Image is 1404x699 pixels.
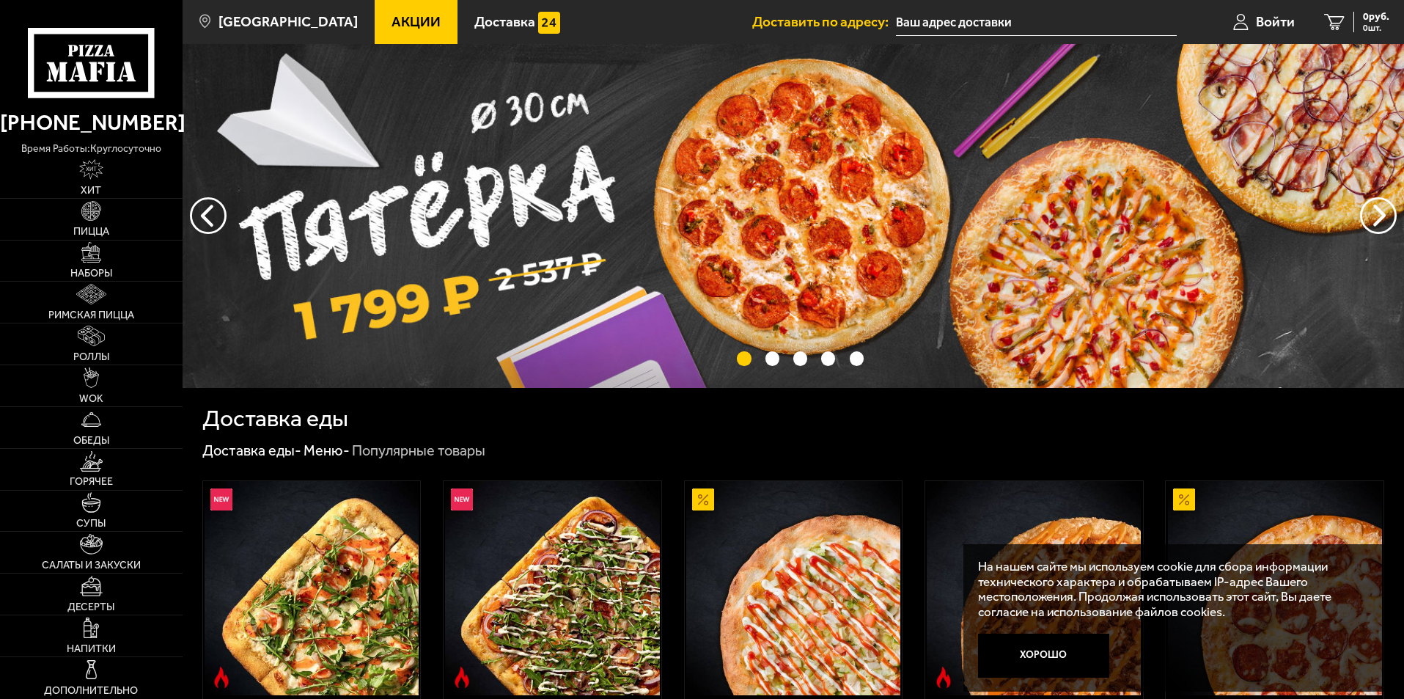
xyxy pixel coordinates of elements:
[392,15,441,29] span: Акции
[1363,12,1389,22] span: 0 руб.
[70,268,112,279] span: Наборы
[538,12,560,34] img: 15daf4d41897b9f0e9f617042186c801.svg
[1168,481,1382,695] img: Пепперони 25 см (толстое с сыром)
[821,351,835,365] button: точки переключения
[203,481,421,695] a: НовинкаОстрое блюдоРимская с креветками
[205,481,419,695] img: Римская с креветками
[70,477,113,487] span: Горячее
[685,481,903,695] a: АкционныйАль-Шам 25 см (тонкое тесто)
[79,394,103,404] span: WOK
[1166,481,1383,695] a: АкционныйПепперони 25 см (толстое с сыром)
[1256,15,1295,29] span: Войти
[451,667,473,689] img: Острое блюдо
[850,351,864,365] button: точки переключения
[444,481,661,695] a: НовинкаОстрое блюдоРимская с мясным ассорти
[1360,197,1397,234] button: предыдущий
[352,442,485,461] div: Популярные товары
[474,15,535,29] span: Доставка
[202,407,348,431] h1: Доставка еды
[927,481,1141,695] img: Биф чили 25 см (толстое с сыром)
[73,227,109,237] span: Пицца
[686,481,900,695] img: Аль-Шам 25 см (тонкое тесто)
[1173,488,1195,510] img: Акционный
[1363,23,1389,32] span: 0 шт.
[765,351,779,365] button: точки переключения
[190,197,227,234] button: следующий
[218,15,358,29] span: [GEOGRAPHIC_DATA]
[896,9,1177,36] input: Ваш адрес доставки
[925,481,1143,695] a: Острое блюдоБиф чили 25 см (толстое с сыром)
[210,488,232,510] img: Новинка
[202,442,301,459] a: Доставка еды-
[48,310,134,321] span: Римская пицца
[978,634,1110,678] button: Хорошо
[67,602,114,612] span: Десерты
[752,15,896,29] span: Доставить по адресу:
[42,560,141,571] span: Салаты и закуски
[81,186,101,196] span: Хит
[210,667,232,689] img: Острое блюдо
[76,519,106,529] span: Супы
[451,488,473,510] img: Новинка
[445,481,659,695] img: Римская с мясным ассорти
[737,351,751,365] button: точки переключения
[933,667,955,689] img: Острое блюдо
[304,442,350,459] a: Меню-
[978,559,1361,620] p: На нашем сайте мы используем cookie для сбора информации технического характера и обрабатываем IP...
[44,686,138,696] span: Дополнительно
[67,644,116,654] span: Напитки
[793,351,807,365] button: точки переключения
[73,352,109,362] span: Роллы
[692,488,714,510] img: Акционный
[73,436,109,446] span: Обеды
